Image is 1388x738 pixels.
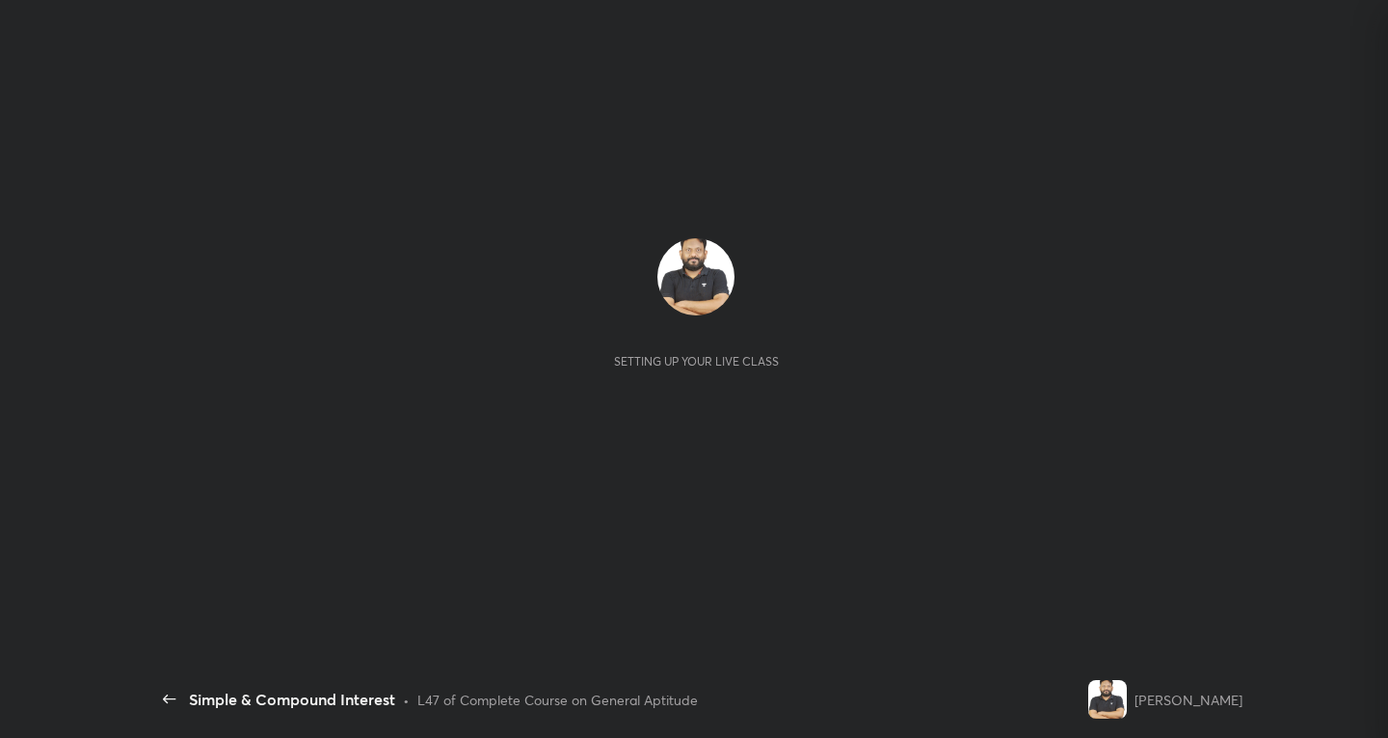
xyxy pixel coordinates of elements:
[657,238,734,315] img: eb572a6c184c4c0488efe4485259b19d.jpg
[189,688,395,711] div: Simple & Compound Interest
[614,354,779,369] div: Setting up your live class
[1134,690,1242,710] div: [PERSON_NAME]
[403,690,410,710] div: •
[417,690,698,710] div: L47 of Complete Course on General Aptitude
[1088,680,1127,719] img: eb572a6c184c4c0488efe4485259b19d.jpg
